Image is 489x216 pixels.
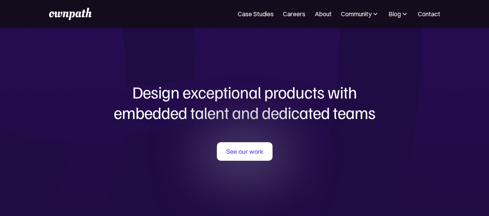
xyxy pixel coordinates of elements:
[283,9,305,19] a: Careers
[315,9,332,19] a: About
[59,82,430,123] h1: Design exceptional products with embedded talent and dedicated teams
[388,9,401,19] div: Blog
[418,9,440,19] a: Contact
[388,9,409,19] div: Blog
[238,9,274,19] a: Case Studies
[341,9,371,19] div: Community
[217,142,273,161] a: See our work
[341,9,379,19] div: Community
